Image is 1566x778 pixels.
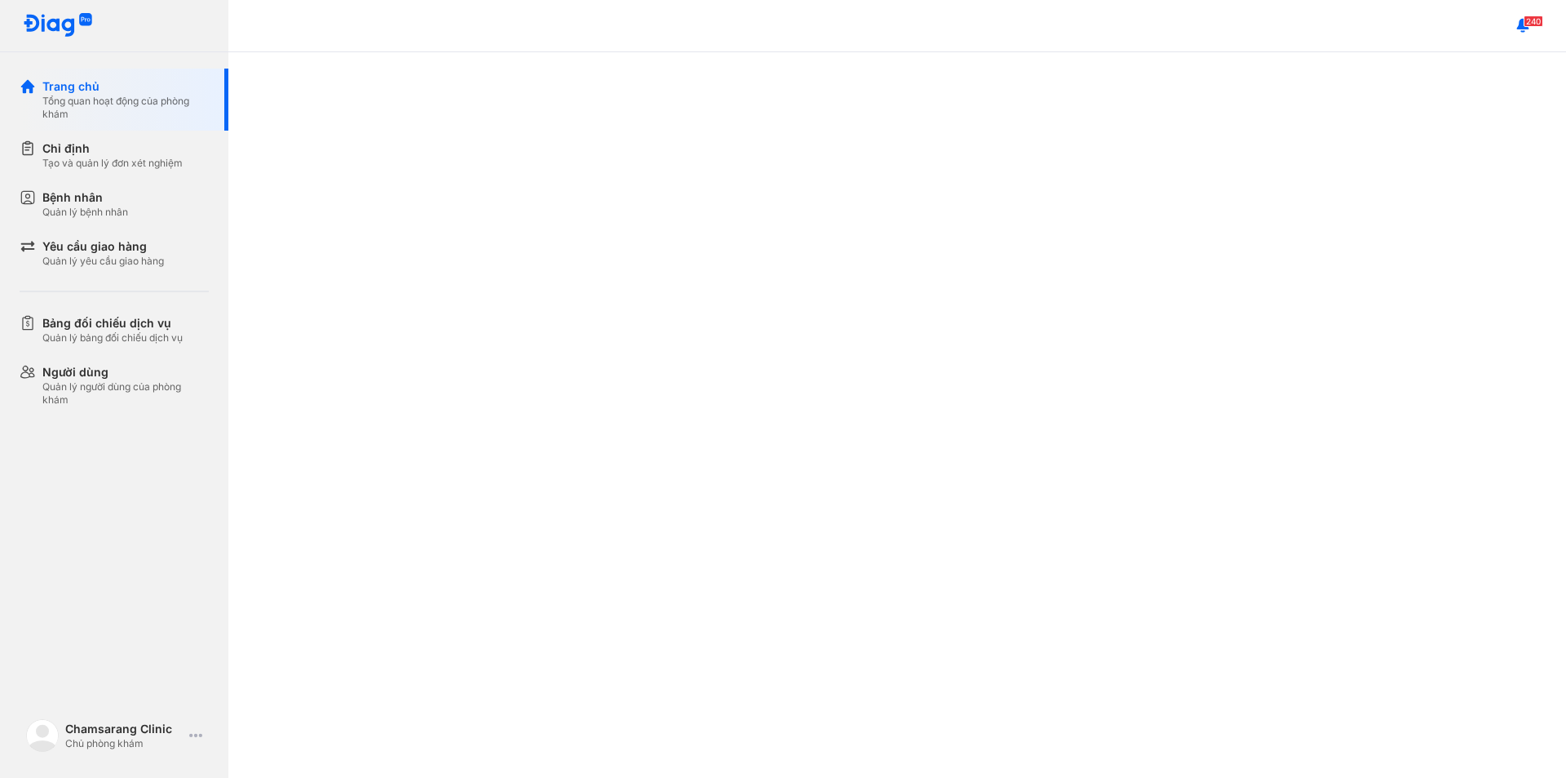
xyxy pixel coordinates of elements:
div: Tạo và quản lý đơn xét nghiệm [42,157,183,170]
div: Chamsarang Clinic [65,721,183,737]
div: Trang chủ [42,78,209,95]
div: Yêu cầu giao hàng [42,238,164,255]
img: logo [26,719,59,752]
div: Người dùng [42,364,209,380]
div: Quản lý người dùng của phòng khám [42,380,209,407]
div: Quản lý bảng đối chiếu dịch vụ [42,331,183,345]
img: logo [23,13,93,38]
div: Chủ phòng khám [65,737,183,750]
div: Quản lý yêu cầu giao hàng [42,255,164,268]
div: Chỉ định [42,140,183,157]
div: Bảng đối chiếu dịch vụ [42,315,183,331]
div: Quản lý bệnh nhân [42,206,128,219]
div: Bệnh nhân [42,189,128,206]
span: 240 [1524,16,1543,27]
div: Tổng quan hoạt động của phòng khám [42,95,209,121]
